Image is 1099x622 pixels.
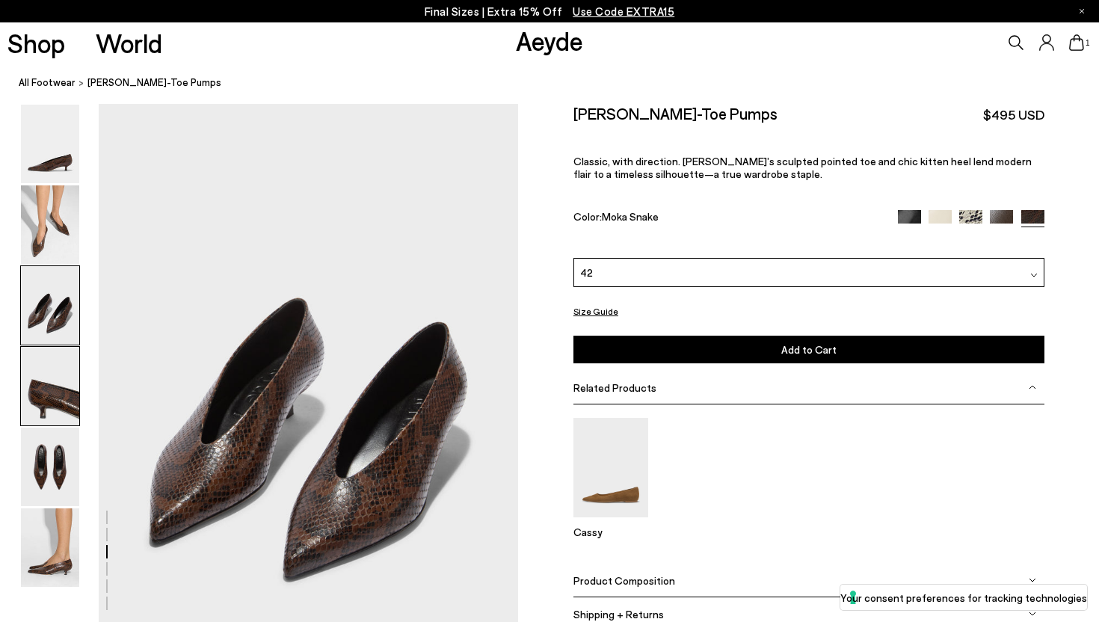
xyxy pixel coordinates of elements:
a: 1 [1069,34,1084,51]
img: svg%3E [1030,271,1038,279]
img: Cassy Pointed-Toe Suede Flats [573,418,648,517]
a: Aeyde [516,25,583,56]
span: Moka Snake [602,210,659,223]
h2: [PERSON_NAME]-Toe Pumps [573,104,778,123]
p: Cassy [573,526,648,538]
span: [PERSON_NAME]-Toe Pumps [87,75,221,90]
nav: breadcrumb [19,63,1099,104]
button: Your consent preferences for tracking technologies [840,585,1087,610]
span: Related Products [573,381,656,394]
span: 1 [1084,39,1092,47]
span: $495 USD [983,105,1044,124]
a: Cassy Pointed-Toe Suede Flats Cassy [573,507,648,538]
a: Shop [7,30,65,56]
button: Size Guide [573,302,618,321]
p: Classic, with direction. [PERSON_NAME]’s sculpted pointed toe and chic kitten heel lend modern fl... [573,155,1044,180]
span: Navigate to /collections/ss25-final-sizes [573,4,674,18]
span: Shipping + Returns [573,608,664,621]
span: 42 [580,265,593,280]
button: Add to Cart [573,336,1044,363]
a: All Footwear [19,75,76,90]
img: svg%3E [1029,576,1036,584]
img: Clara Pointed-Toe Pumps - Image 1 [21,105,79,183]
img: svg%3E [1029,610,1036,618]
img: Clara Pointed-Toe Pumps - Image 3 [21,266,79,345]
label: Your consent preferences for tracking technologies [840,590,1087,606]
img: svg%3E [1029,384,1036,391]
span: Product Composition [573,574,675,587]
p: Final Sizes | Extra 15% Off [425,2,675,21]
img: Clara Pointed-Toe Pumps - Image 6 [21,508,79,587]
img: Clara Pointed-Toe Pumps - Image 5 [21,428,79,506]
span: Add to Cart [781,343,837,356]
img: Clara Pointed-Toe Pumps - Image 4 [21,347,79,425]
img: Clara Pointed-Toe Pumps - Image 2 [21,185,79,264]
a: World [96,30,162,56]
div: Color: [573,210,883,227]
